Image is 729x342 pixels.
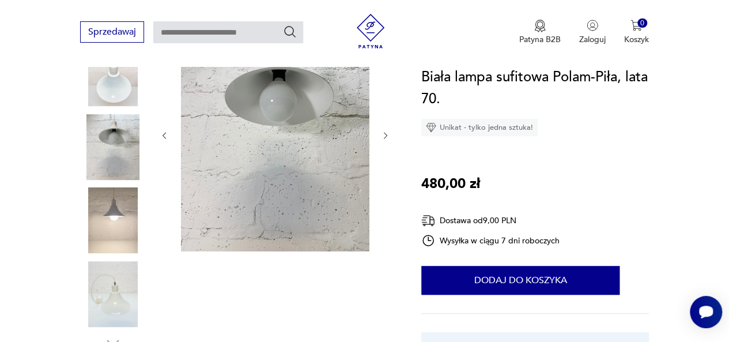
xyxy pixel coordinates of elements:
[353,14,388,48] img: Patyna - sklep z meblami i dekoracjami vintage
[421,266,620,295] button: Dodaj do koszyka
[421,119,538,136] div: Unikat - tylko jedna sztuka!
[181,17,369,251] img: Zdjęcie produktu Biała lampa sufitowa Polam-Piła, lata 70.
[579,20,606,45] button: Zaloguj
[690,296,722,328] iframe: Smartsupp widget button
[421,66,649,110] h1: Biała lampa sufitowa Polam-Piła, lata 70.
[624,20,649,45] button: 0Koszyk
[519,20,561,45] button: Patyna B2B
[283,25,297,39] button: Szukaj
[80,114,146,180] img: Zdjęcie produktu Biała lampa sufitowa Polam-Piła, lata 70.
[579,34,606,45] p: Zaloguj
[80,187,146,253] img: Zdjęcie produktu Biała lampa sufitowa Polam-Piła, lata 70.
[421,213,435,228] img: Ikona dostawy
[624,34,649,45] p: Koszyk
[80,21,144,43] button: Sprzedawaj
[421,213,560,228] div: Dostawa od 9,00 PLN
[421,234,560,247] div: Wysyłka w ciągu 7 dni roboczych
[630,20,642,31] img: Ikona koszyka
[426,122,436,133] img: Ikona diamentu
[80,261,146,327] img: Zdjęcie produktu Biała lampa sufitowa Polam-Piła, lata 70.
[519,34,561,45] p: Patyna B2B
[534,20,546,32] img: Ikona medalu
[637,18,647,28] div: 0
[80,40,146,106] img: Zdjęcie produktu Biała lampa sufitowa Polam-Piła, lata 70.
[587,20,598,31] img: Ikonka użytkownika
[80,29,144,37] a: Sprzedawaj
[421,173,480,195] p: 480,00 zł
[519,20,561,45] a: Ikona medaluPatyna B2B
